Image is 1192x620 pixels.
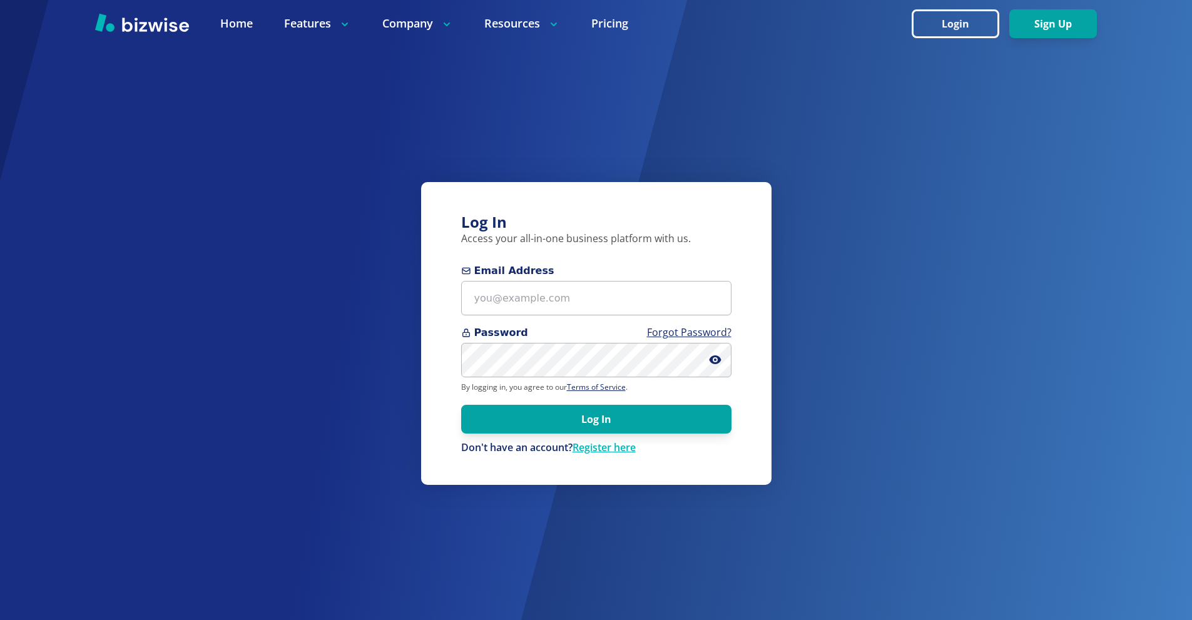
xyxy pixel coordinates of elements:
[461,263,731,278] span: Email Address
[382,16,453,31] p: Company
[567,382,626,392] a: Terms of Service
[220,16,253,31] a: Home
[461,441,731,455] p: Don't have an account?
[461,212,731,233] h3: Log In
[591,16,628,31] a: Pricing
[284,16,351,31] p: Features
[1009,18,1097,30] a: Sign Up
[912,9,999,38] button: Login
[95,13,189,32] img: Bizwise Logo
[461,382,731,392] p: By logging in, you agree to our .
[484,16,560,31] p: Resources
[573,440,636,454] a: Register here
[461,281,731,315] input: you@example.com
[461,325,731,340] span: Password
[461,441,731,455] div: Don't have an account?Register here
[912,18,1009,30] a: Login
[461,232,731,246] p: Access your all-in-one business platform with us.
[1009,9,1097,38] button: Sign Up
[647,325,731,339] a: Forgot Password?
[461,405,731,434] button: Log In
